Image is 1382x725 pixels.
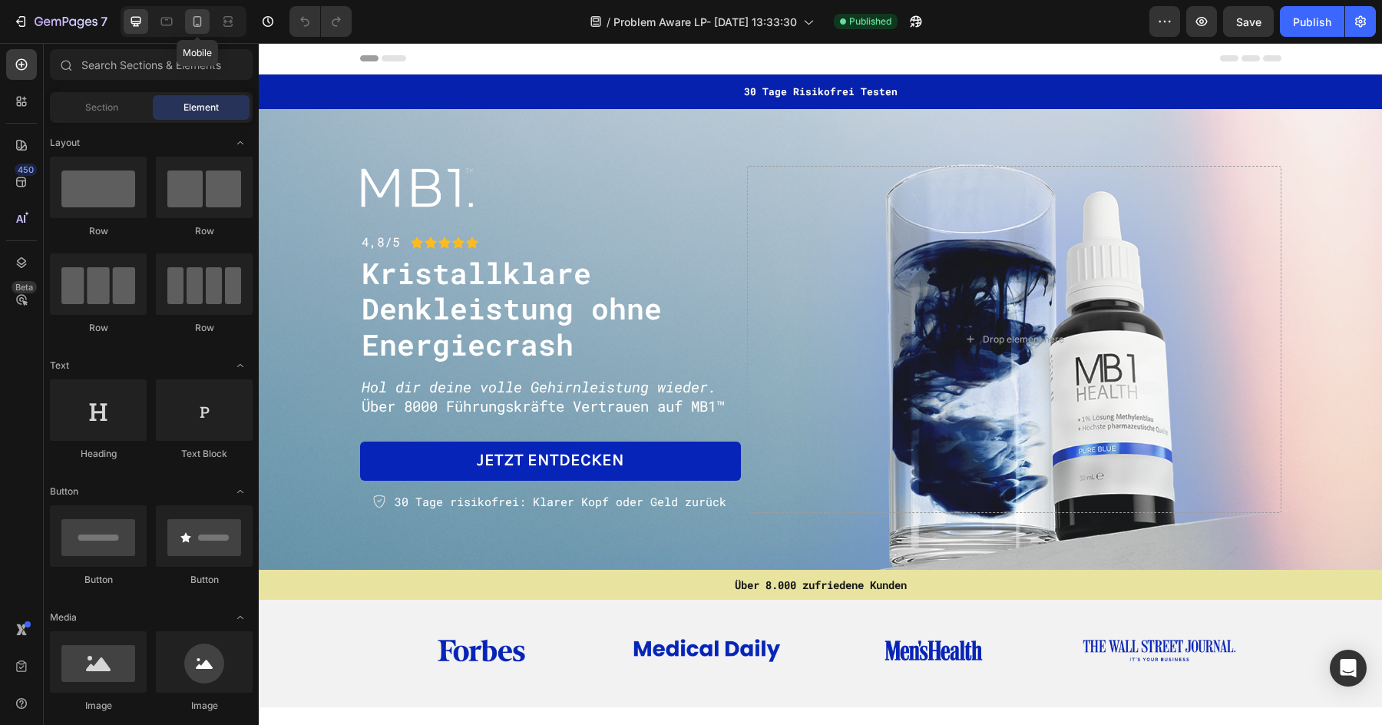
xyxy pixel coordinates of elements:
div: Image [50,699,147,713]
div: Button [156,573,253,587]
div: Heading [50,447,147,461]
div: Row [50,321,147,335]
div: Drop element here [724,290,805,303]
strong: Über 8.000 zufriedene Kunden [476,535,648,549]
div: Publish [1293,14,1331,30]
span: Media [50,611,77,624]
img: gempages_575540600237982239-7529db59-5897-4d25-b8bb-f7d4dc2c09b3.png [146,577,299,638]
span: Problem Aware LP- [DATE] 13:33:30 [613,14,797,30]
p: 7 [101,12,107,31]
span: / [607,14,610,30]
div: Button [50,573,147,587]
div: Text Block [156,447,253,461]
span: Published [849,15,891,28]
iframe: Design area [259,43,1382,725]
input: Search Sections & Elements [50,49,253,80]
span: Element [183,101,219,114]
span: Text [50,359,69,372]
img: gempages_575540600237982239-159ef54c-275e-41be-9a80-f675ad538150.png [372,577,525,638]
div: Undo/Redo [289,6,352,37]
span: Section [85,101,118,114]
div: 450 [15,164,37,176]
span: Toggle open [228,605,253,630]
img: gempages_575540600237982239-c49494b4-db7a-4522-b3f6-7a4f6901d848.png [598,577,752,638]
span: Save [1236,15,1261,28]
div: Row [156,321,253,335]
button: 7 [6,6,114,37]
div: Row [50,224,147,238]
div: Beta [12,281,37,293]
button: Publish [1280,6,1344,37]
span: Layout [50,136,80,150]
span: Button [50,485,78,498]
span: Toggle open [228,353,253,378]
span: Toggle open [228,131,253,155]
span: Toggle open [228,479,253,504]
div: Row [156,224,253,238]
button: Save [1223,6,1274,37]
div: Image [156,699,253,713]
img: gempages_575540600237982239-73059ea2-e75a-4dd6-b98f-25545c6fbff0.png [824,577,977,638]
div: Open Intercom Messenger [1330,650,1367,687]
